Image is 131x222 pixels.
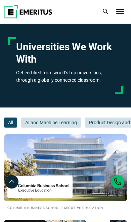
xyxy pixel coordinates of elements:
[4,118,17,128] button: All
[4,134,127,201] img: Universities We Work With
[16,69,115,84] h3: Get certified from world’s top universities, through a globally connected classroom.
[16,41,115,66] h1: Universities We Work With
[11,179,69,195] img: Columbia Business School Executive Education
[7,205,124,210] h2: Columbia Business School Executive Education
[116,9,124,14] button: Toggle Menu
[4,134,127,210] a: Universities We Work With Columbia Business School Executive Education Columbia Business School E...
[21,118,81,128] button: AI and Machine Learning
